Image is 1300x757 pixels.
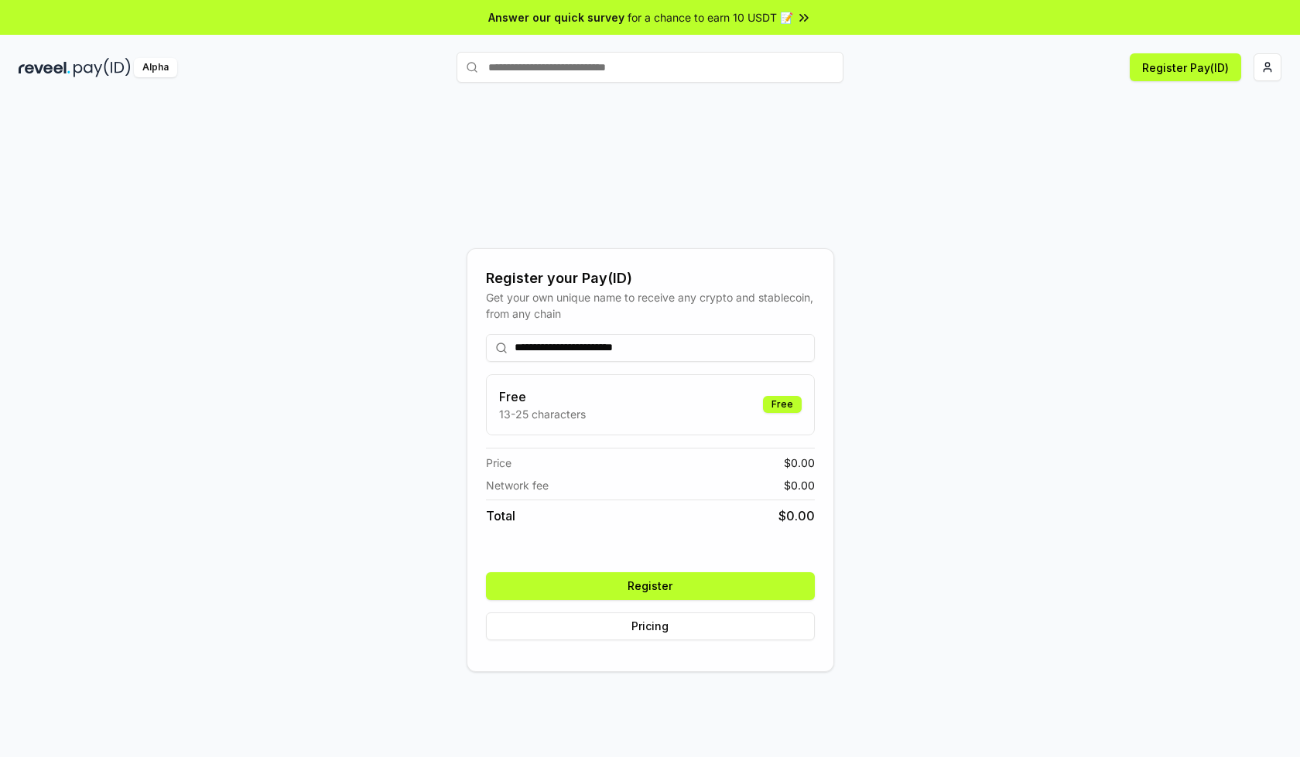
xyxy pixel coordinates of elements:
h3: Free [499,387,586,406]
img: reveel_dark [19,58,70,77]
p: 13-25 characters [499,406,586,422]
span: Total [486,506,515,525]
div: Free [763,396,802,413]
img: pay_id [74,58,131,77]
button: Register Pay(ID) [1130,53,1241,81]
span: for a chance to earn 10 USDT 📝 [628,9,793,26]
button: Register [486,572,815,600]
span: $ 0.00 [784,455,815,471]
span: Price [486,455,511,471]
div: Alpha [134,58,177,77]
span: Answer our quick survey [488,9,624,26]
div: Register your Pay(ID) [486,268,815,289]
span: Network fee [486,477,549,493]
span: $ 0.00 [784,477,815,493]
button: Pricing [486,612,815,640]
span: $ 0.00 [778,506,815,525]
div: Get your own unique name to receive any crypto and stablecoin, from any chain [486,289,815,322]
